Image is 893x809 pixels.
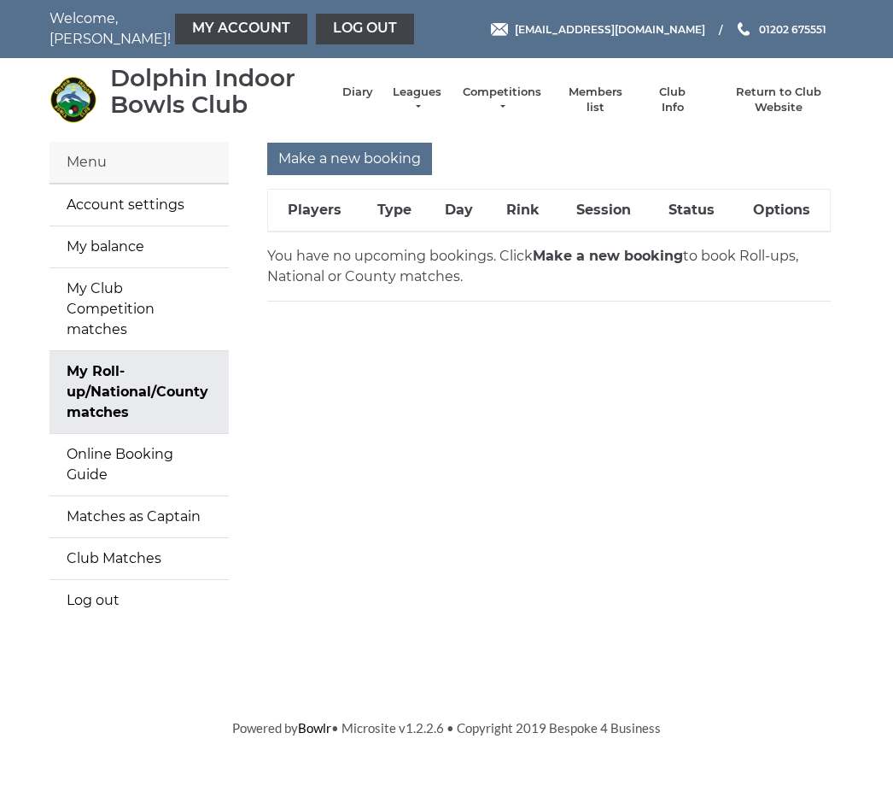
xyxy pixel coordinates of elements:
[50,76,96,123] img: Dolphin Indoor Bowls Club
[50,226,229,267] a: My balance
[715,85,843,115] a: Return to Club Website
[110,65,325,118] div: Dolphin Indoor Bowls Club
[650,189,732,232] th: Status
[232,720,661,736] span: Powered by • Microsite v1.2.2.6 • Copyright 2019 Bespoke 4 Business
[50,538,229,579] a: Club Matches
[759,22,826,35] span: 01202 675551
[50,496,229,537] a: Matches as Captain
[50,268,229,350] a: My Club Competition matches
[50,185,229,226] a: Account settings
[491,21,705,38] a: Email [EMAIL_ADDRESS][DOMAIN_NAME]
[557,189,651,232] th: Session
[50,580,229,621] a: Log out
[175,14,307,44] a: My Account
[390,85,444,115] a: Leagues
[515,22,705,35] span: [EMAIL_ADDRESS][DOMAIN_NAME]
[50,351,229,433] a: My Roll-up/National/County matches
[489,189,556,232] th: Rink
[50,9,365,50] nav: Welcome, [PERSON_NAME]!
[298,720,331,736] a: Bowlr
[50,142,229,184] div: Menu
[533,248,683,264] strong: Make a new booking
[461,85,543,115] a: Competitions
[738,22,750,36] img: Phone us
[342,85,373,100] a: Diary
[267,143,432,175] input: Make a new booking
[429,189,489,232] th: Day
[361,189,429,232] th: Type
[491,23,508,36] img: Email
[267,246,831,287] p: You have no upcoming bookings. Click to book Roll-ups, National or County matches.
[50,434,229,495] a: Online Booking Guide
[732,189,830,232] th: Options
[316,14,414,44] a: Log out
[648,85,697,115] a: Club Info
[559,85,630,115] a: Members list
[735,21,826,38] a: Phone us 01202 675551
[268,189,361,232] th: Players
